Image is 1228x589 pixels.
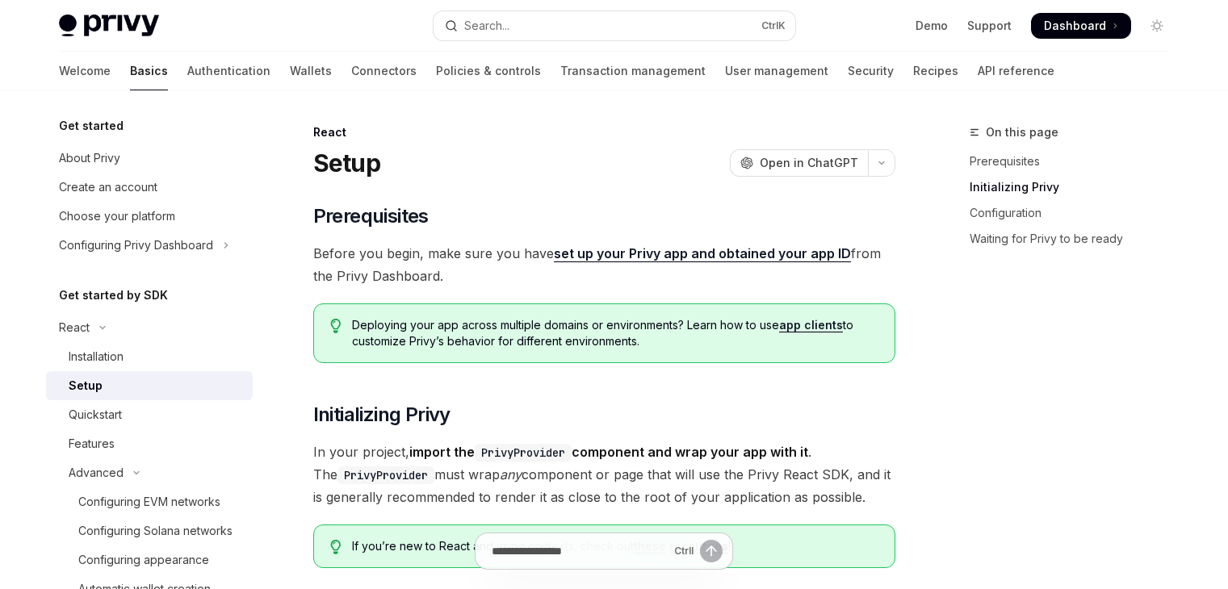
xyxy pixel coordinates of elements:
span: In your project, . The must wrap component or page that will use the Privy React SDK, and it is g... [313,441,895,508]
a: Waiting for Privy to be ready [970,226,1183,252]
a: Wallets [290,52,332,90]
a: Welcome [59,52,111,90]
div: About Privy [59,148,120,168]
a: Prerequisites [970,148,1183,174]
strong: import the component and wrap your app with it [409,444,808,460]
a: Configuration [970,200,1183,226]
a: About Privy [46,144,253,173]
code: PrivyProvider [475,444,572,462]
div: Quickstart [69,405,122,424]
button: Toggle Advanced section [46,458,253,487]
a: Installation [46,342,253,371]
div: Search... [464,16,509,36]
a: Configuring Solana networks [46,516,253,545]
span: Ctrl K [761,19,786,32]
a: User management [725,52,828,90]
a: API reference [978,52,1054,90]
span: Dashboard [1044,18,1106,34]
a: Recipes [913,52,958,90]
h5: Get started [59,116,124,136]
h5: Get started by SDK [59,286,168,305]
span: On this page [986,123,1058,142]
div: Configuring EVM networks [78,492,220,512]
a: Connectors [351,52,417,90]
span: Deploying your app across multiple domains or environments? Learn how to use to customize Privy’s... [352,317,878,349]
button: Open search [434,11,795,40]
a: Support [967,18,1012,34]
a: Policies & controls [436,52,541,90]
a: Features [46,429,253,458]
a: set up your Privy app and obtained your app ID [554,245,851,262]
a: Authentication [187,52,270,90]
div: Choose your platform [59,207,175,226]
svg: Tip [330,319,342,333]
div: Create an account [59,178,157,197]
a: Demo [916,18,948,34]
button: Send message [700,540,723,562]
a: Choose your platform [46,202,253,231]
div: Advanced [69,463,124,482]
a: Transaction management [560,52,706,90]
code: PrivyProvider [337,466,434,484]
h1: Setup [313,148,380,178]
a: Quickstart [46,400,253,429]
div: Installation [69,347,124,366]
img: light logo [59,15,159,37]
a: Initializing Privy [970,174,1183,200]
a: Security [848,52,894,90]
div: Features [69,434,115,453]
div: Configuring Privy Dashboard [59,236,213,255]
div: React [59,318,90,337]
a: Create an account [46,173,253,202]
button: Open in ChatGPT [730,149,868,177]
span: Open in ChatGPT [760,155,858,171]
input: Ask a question... [492,533,668,569]
em: any [500,466,522,482]
button: Toggle dark mode [1144,13,1170,39]
a: Basics [130,52,168,90]
a: app clients [779,318,843,332]
a: Dashboard [1031,13,1131,39]
div: Configuring Solana networks [78,521,233,541]
button: Toggle Configuring Privy Dashboard section [46,231,253,260]
span: Initializing Privy [313,402,451,428]
span: Prerequisites [313,203,429,229]
div: Configuring appearance [78,550,209,570]
button: Toggle React section [46,313,253,342]
div: React [313,124,895,140]
a: Setup [46,371,253,400]
a: Configuring EVM networks [46,487,253,516]
div: Setup [69,376,103,395]
span: Before you begin, make sure you have from the Privy Dashboard. [313,242,895,287]
a: Configuring appearance [46,545,253,574]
